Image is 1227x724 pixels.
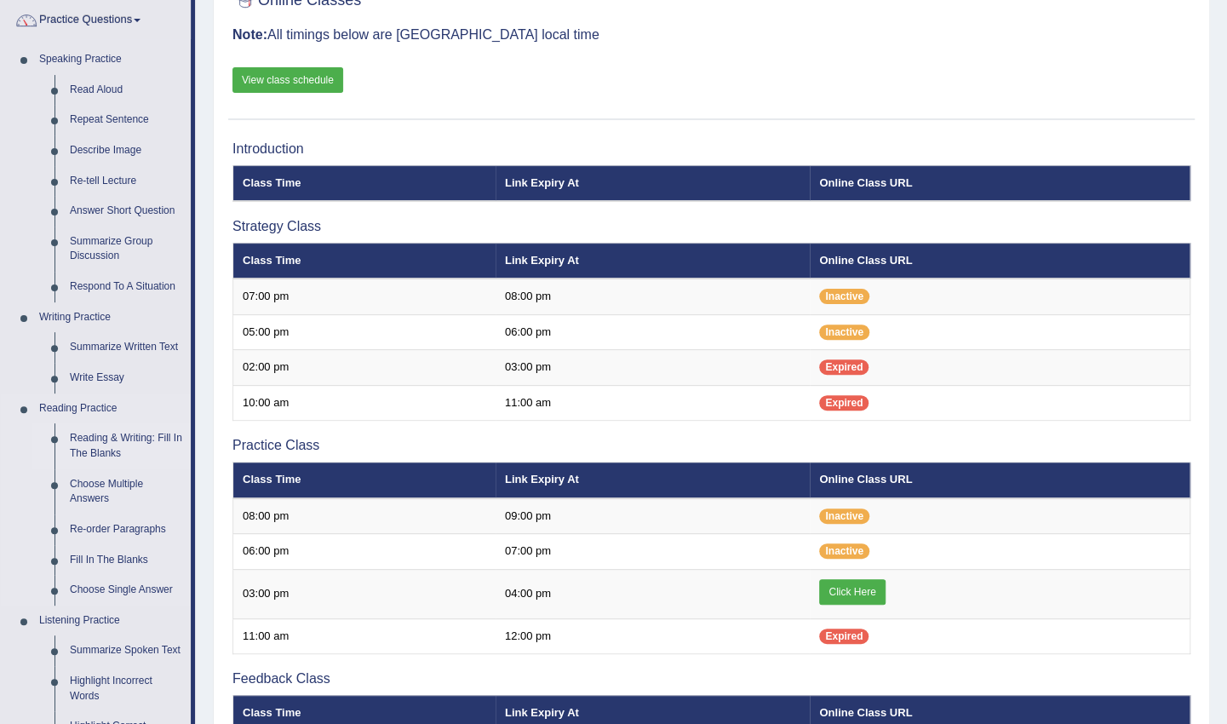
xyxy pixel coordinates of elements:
td: 03:00 pm [496,350,810,386]
a: Highlight Incorrect Words [62,666,191,711]
a: Re-tell Lecture [62,166,191,197]
td: 05:00 pm [233,314,496,350]
a: Writing Practice [32,302,191,333]
span: Expired [819,395,869,411]
td: 04:00 pm [496,569,810,618]
span: Expired [819,629,869,644]
a: Choose Multiple Answers [62,469,191,514]
a: Summarize Spoken Text [62,635,191,666]
th: Online Class URL [810,165,1190,201]
a: Summarize Written Text [62,332,191,363]
th: Link Expiry At [496,463,810,498]
b: Note: [232,27,267,42]
a: Choose Single Answer [62,575,191,606]
span: Inactive [819,509,869,524]
span: Expired [819,359,869,375]
td: 07:00 pm [496,534,810,570]
th: Link Expiry At [496,165,810,201]
h3: Strategy Class [232,219,1190,234]
td: 12:00 pm [496,618,810,654]
td: 08:00 pm [233,498,496,534]
td: 06:00 pm [233,534,496,570]
th: Class Time [233,165,496,201]
td: 09:00 pm [496,498,810,534]
a: Respond To A Situation [62,272,191,302]
td: 08:00 pm [496,279,810,314]
a: Repeat Sentence [62,105,191,135]
a: View class schedule [232,67,343,93]
td: 02:00 pm [233,350,496,386]
h3: Practice Class [232,438,1190,453]
span: Inactive [819,289,869,304]
a: Reading Practice [32,394,191,424]
a: Click Here [819,579,885,605]
th: Online Class URL [810,243,1190,279]
td: 07:00 pm [233,279,496,314]
th: Link Expiry At [496,243,810,279]
th: Online Class URL [810,463,1190,498]
a: Listening Practice [32,606,191,636]
a: Answer Short Question [62,196,191,227]
span: Inactive [819,543,869,559]
span: Inactive [819,325,869,340]
a: Read Aloud [62,75,191,106]
td: 11:00 am [233,618,496,654]
a: Re-order Paragraphs [62,514,191,545]
td: 10:00 am [233,385,496,421]
td: 11:00 am [496,385,810,421]
td: 03:00 pm [233,569,496,618]
th: Class Time [233,243,496,279]
h3: Introduction [232,141,1190,157]
h3: All timings below are [GEOGRAPHIC_DATA] local time [232,27,1190,43]
a: Write Essay [62,363,191,394]
a: Describe Image [62,135,191,166]
td: 06:00 pm [496,314,810,350]
a: Fill In The Blanks [62,545,191,576]
th: Class Time [233,463,496,498]
a: Speaking Practice [32,44,191,75]
a: Summarize Group Discussion [62,227,191,272]
h3: Feedback Class [232,671,1190,687]
a: Reading & Writing: Fill In The Blanks [62,423,191,468]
